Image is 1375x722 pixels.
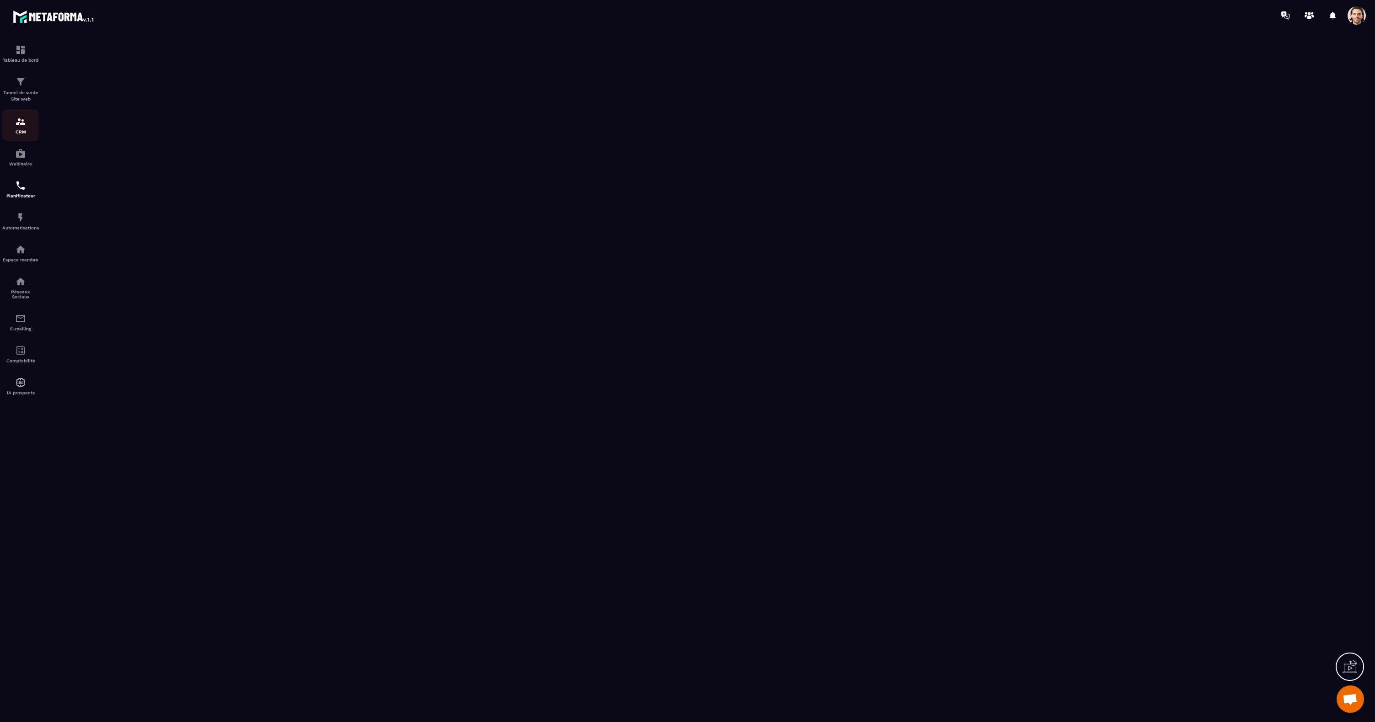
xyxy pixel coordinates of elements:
p: Webinaire [2,161,39,166]
img: automations [15,377,26,388]
img: email [15,313,26,324]
p: IA prospects [2,390,39,395]
p: Espace membre [2,257,39,262]
a: schedulerschedulerPlanificateur [2,173,39,205]
p: Tunnel de vente Site web [2,90,39,102]
p: E-mailing [2,326,39,331]
a: automationsautomationsEspace membre [2,237,39,269]
img: accountant [15,345,26,356]
a: formationformationTunnel de vente Site web [2,69,39,109]
a: formationformationCRM [2,109,39,141]
p: CRM [2,129,39,134]
a: automationsautomationsAutomatisations [2,205,39,237]
div: Mở cuộc trò chuyện [1337,685,1364,713]
a: emailemailE-mailing [2,306,39,338]
img: automations [15,244,26,255]
img: formation [15,116,26,127]
img: logo [13,8,95,25]
p: Automatisations [2,225,39,230]
p: Comptabilité [2,358,39,363]
p: Tableau de bord [2,58,39,63]
a: automationsautomationsWebinaire [2,141,39,173]
a: accountantaccountantComptabilité [2,338,39,370]
img: formation [15,44,26,55]
img: automations [15,148,26,159]
img: social-network [15,276,26,287]
img: formation [15,76,26,87]
a: social-networksocial-networkRéseaux Sociaux [2,269,39,306]
p: Planificateur [2,193,39,198]
img: scheduler [15,180,26,191]
img: automations [15,212,26,223]
p: Réseaux Sociaux [2,289,39,299]
a: formationformationTableau de bord [2,37,39,69]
